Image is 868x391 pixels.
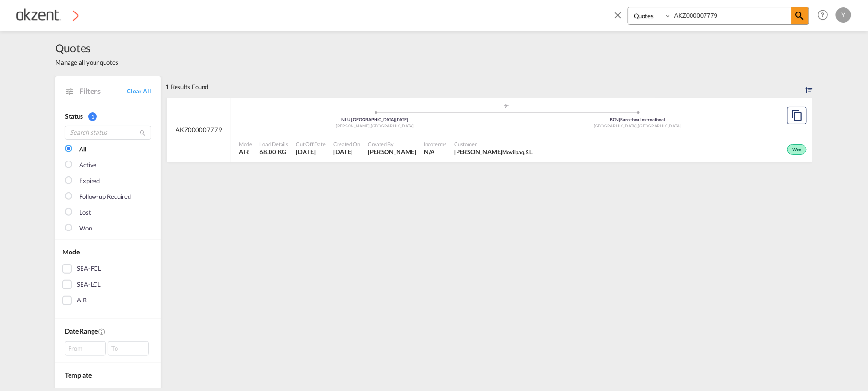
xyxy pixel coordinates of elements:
[239,140,252,148] span: Mode
[79,176,100,186] div: Expired
[167,98,813,163] div: AKZ000007779 assets/icons/custom/ship-fill.svgassets/icons/custom/roll-o-plane.svgOriginSanta Luc...
[787,107,807,124] button: Copy Quote
[612,7,628,30] span: icon-close
[79,86,127,96] span: Filters
[793,147,804,153] span: Won
[62,296,153,305] md-checkbox: AIR
[815,7,831,23] span: Help
[296,148,326,156] span: 2 Oct 2025
[65,341,151,356] span: From To
[371,123,414,128] span: [GEOGRAPHIC_DATA]
[424,148,435,156] div: N/A
[672,7,791,24] input: Enter Quotation Number
[341,117,408,122] span: NLU [GEOGRAPHIC_DATA][DATE]
[787,144,807,155] div: Won
[260,148,286,156] span: 68.00 KG
[98,328,106,335] md-icon: Created On
[637,123,638,128] span: ,
[791,7,809,24] span: icon-magnify
[108,341,149,356] div: To
[836,7,851,23] div: Y
[79,161,96,170] div: Active
[139,129,146,137] md-icon: icon-magnify
[370,123,371,128] span: ,
[65,112,151,121] div: Status 1
[610,117,665,122] span: BCN Barcelona International
[501,103,512,108] md-icon: assets/icons/custom/roll-o-plane.svg
[14,4,79,26] img: c72fcea0ad0611ed966209c23b7bd3dd.png
[65,371,92,379] span: Template
[77,264,101,274] div: SEA-FCL
[351,117,352,122] span: |
[127,87,151,95] a: Clear All
[503,149,534,155] span: Movilpaq, S.L.
[77,296,87,305] div: AIR
[55,58,118,67] span: Manage all your quotes
[594,123,638,128] span: [GEOGRAPHIC_DATA]
[62,264,153,274] md-checkbox: SEA-FCL
[794,10,806,22] md-icon: icon-magnify
[79,145,86,154] div: All
[65,126,151,140] input: Search status
[424,140,446,148] span: Incoterms
[368,148,416,156] span: Yazmin Ríos
[79,224,92,233] div: Won
[65,112,83,120] span: Status
[88,112,97,121] span: 1
[77,280,101,289] div: SEA-LCL
[62,248,80,256] span: Mode
[368,140,416,148] span: Created By
[454,140,533,148] span: Customer
[296,140,326,148] span: Cut Off Date
[806,76,813,97] div: Sort by: Created On
[612,10,623,20] md-icon: icon-close
[638,123,681,128] span: [GEOGRAPHIC_DATA]
[791,110,803,121] md-icon: assets/icons/custom/copyQuote.svg
[62,280,153,289] md-checkbox: SEA-LCL
[815,7,836,24] div: Help
[79,208,91,218] div: Lost
[79,192,131,202] div: Follow-up Required
[260,140,289,148] span: Load Details
[65,341,106,356] div: From
[65,327,98,335] span: Date Range
[454,148,533,156] span: Oscar Quevedo Movilpaq, S.L.
[55,40,118,56] span: Quotes
[333,148,360,156] span: 3 Oct 2025
[176,126,222,134] span: AKZ000007779
[239,148,252,156] span: AIR
[165,76,209,97] div: 1 Results Found
[336,123,371,128] span: [PERSON_NAME]
[333,140,360,148] span: Created On
[619,117,621,122] span: |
